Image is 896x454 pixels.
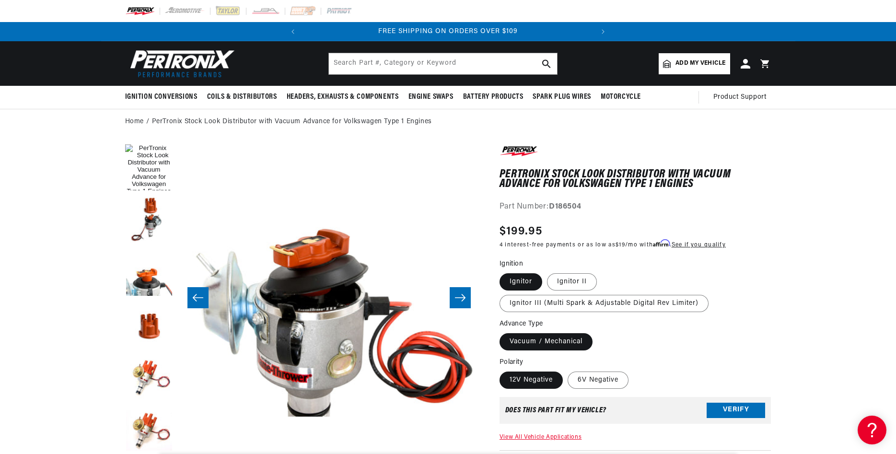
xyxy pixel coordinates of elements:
[450,287,471,308] button: Slide right
[404,86,458,108] summary: Engine Swaps
[303,26,593,37] div: Announcement
[125,92,198,102] span: Ignition Conversions
[547,273,597,291] label: Ignitor II
[500,357,524,367] legend: Polarity
[500,259,524,269] legend: Ignition
[458,86,528,108] summary: Battery Products
[500,170,771,189] h1: PerTronix Stock Look Distributor with Vacuum Advance for Volkswagen Type 1 Engines
[533,92,591,102] span: Spark Plug Wires
[463,92,524,102] span: Battery Products
[125,86,202,108] summary: Ignition Conversions
[500,295,709,312] label: Ignitor III (Multi Spark & Adjustable Digital Rev Limiter)
[659,53,730,74] a: Add my vehicle
[125,47,235,80] img: Pertronix
[125,197,173,245] button: Load image 2 in gallery view
[125,116,144,127] a: Home
[713,92,767,103] span: Product Support
[303,26,593,37] div: 2 of 2
[536,53,557,74] button: search button
[593,22,613,41] button: Translation missing: en.sections.announcements.next_announcement
[672,242,726,248] a: See if you qualify - Learn more about Affirm Financing (opens in modal)
[549,203,581,210] strong: D186504
[500,201,771,213] div: Part Number:
[500,372,563,389] label: 12V Negative
[329,53,557,74] input: Search Part #, Category or Keyword
[568,372,628,389] label: 6V Negative
[287,92,399,102] span: Headers, Exhausts & Components
[500,319,544,329] legend: Advance Type
[101,22,795,41] slideshow-component: Translation missing: en.sections.announcements.announcement_bar
[500,434,582,440] a: View All Vehicle Applications
[152,116,432,127] a: PerTronix Stock Look Distributor with Vacuum Advance for Volkswagen Type 1 Engines
[500,273,542,291] label: Ignitor
[505,407,606,414] div: Does This part fit My vehicle?
[187,287,209,308] button: Slide left
[282,86,404,108] summary: Headers, Exhausts & Components
[125,250,173,298] button: Load image 3 in gallery view
[713,86,771,109] summary: Product Support
[653,240,670,247] span: Affirm
[125,355,173,403] button: Load image 5 in gallery view
[596,86,646,108] summary: Motorcycle
[528,86,596,108] summary: Spark Plug Wires
[125,116,771,127] nav: breadcrumbs
[125,144,173,192] button: Load image 1 in gallery view
[500,333,593,350] label: Vacuum / Mechanical
[207,92,277,102] span: Coils & Distributors
[500,240,726,249] p: 4 interest-free payments or as low as /mo with .
[378,28,518,35] span: FREE SHIPPING ON ORDERS OVER $109
[707,403,765,418] button: Verify
[283,22,303,41] button: Translation missing: en.sections.announcements.previous_announcement
[202,86,282,108] summary: Coils & Distributors
[675,59,725,68] span: Add my vehicle
[125,144,480,452] media-gallery: Gallery Viewer
[408,92,454,102] span: Engine Swaps
[500,223,542,240] span: $199.95
[601,92,641,102] span: Motorcycle
[125,303,173,350] button: Load image 4 in gallery view
[616,242,625,248] span: $19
